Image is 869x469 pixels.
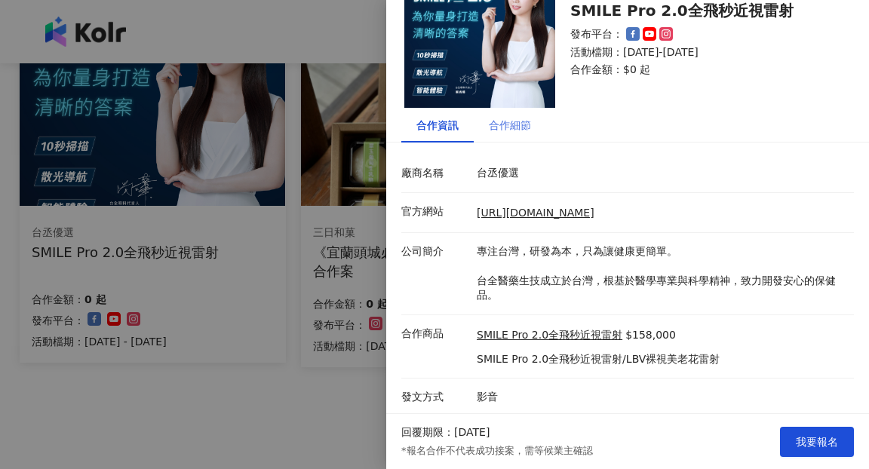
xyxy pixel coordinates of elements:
[477,328,622,343] a: SMILE Pro 2.0全飛秒近視雷射
[570,27,623,42] p: 發布平台：
[625,328,676,343] p: $158,000
[416,117,459,133] div: 合作資訊
[796,436,838,448] span: 我要報名
[780,427,854,457] button: 我要報名
[401,244,469,259] p: 公司簡介
[401,326,469,342] p: 合作商品
[570,45,836,60] p: 活動檔期：[DATE]-[DATE]
[401,390,469,405] p: 發文方式
[477,166,846,181] p: 台丞優選
[477,390,846,405] p: 影音
[477,207,594,219] a: [URL][DOMAIN_NAME]
[489,117,531,133] div: 合作細節
[570,2,836,20] div: SMILE Pro 2.0全飛秒近視雷射
[401,425,490,440] p: 回覆期限：[DATE]
[570,63,836,78] p: 合作金額： $0 起
[401,444,593,458] p: *報名合作不代表成功接案，需等候業主確認
[401,204,469,219] p: 官方網站
[401,166,469,181] p: 廠商名稱
[477,244,846,303] p: 專注台灣，研發為本，只為讓健康更簡單。 台全醫藥生技成立於台灣，根基於醫學專業與科學精神，致力開發安心的保健品。
[477,352,720,367] p: SMILE Pro 2.0全飛秒近視雷射/LBV裸視美老花雷射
